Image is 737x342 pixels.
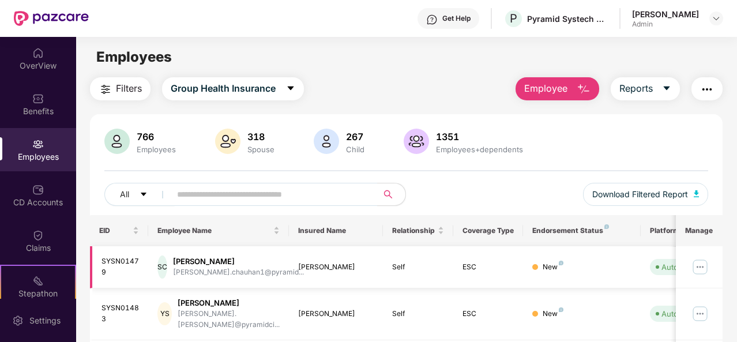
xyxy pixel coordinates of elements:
span: Group Health Insurance [171,81,276,96]
span: caret-down [286,84,295,94]
div: Auto Verified [661,261,708,273]
div: Pyramid Systech Consulting Private Limited [527,13,608,24]
div: ESC [462,309,514,320]
div: SC [157,255,167,279]
button: Filters [90,77,151,100]
th: Coverage Type [453,215,524,246]
img: manageButton [691,305,709,323]
img: svg+xml;base64,PHN2ZyB4bWxucz0iaHR0cDovL3d3dy53My5vcmcvMjAwMC9zdmciIHhtbG5zOnhsaW5rPSJodHRwOi8vd3... [104,129,130,154]
img: svg+xml;base64,PHN2ZyB4bWxucz0iaHR0cDovL3d3dy53My5vcmcvMjAwMC9zdmciIHdpZHRoPSI4IiBoZWlnaHQ9IjgiIH... [559,307,563,312]
span: All [120,188,129,201]
img: manageButton [691,258,709,276]
div: [PERSON_NAME] [178,298,280,309]
div: [PERSON_NAME] [298,262,374,273]
div: ESC [462,262,514,273]
div: SYSN01479 [101,256,140,278]
img: svg+xml;base64,PHN2ZyB4bWxucz0iaHR0cDovL3d3dy53My5vcmcvMjAwMC9zdmciIHhtbG5zOnhsaW5rPSJodHRwOi8vd3... [314,129,339,154]
div: New [543,309,563,320]
img: New Pazcare Logo [14,11,89,26]
div: [PERSON_NAME].chauhan1@pyramid... [173,267,304,278]
th: Relationship [383,215,453,246]
img: svg+xml;base64,PHN2ZyB4bWxucz0iaHR0cDovL3d3dy53My5vcmcvMjAwMC9zdmciIHdpZHRoPSIyMSIgaGVpZ2h0PSIyMC... [32,275,44,287]
img: svg+xml;base64,PHN2ZyBpZD0iRHJvcGRvd24tMzJ4MzIiIHhtbG5zPSJodHRwOi8vd3d3LnczLm9yZy8yMDAwL3N2ZyIgd2... [712,14,721,23]
img: svg+xml;base64,PHN2ZyB4bWxucz0iaHR0cDovL3d3dy53My5vcmcvMjAwMC9zdmciIHhtbG5zOnhsaW5rPSJodHRwOi8vd3... [694,190,700,197]
img: svg+xml;base64,PHN2ZyB4bWxucz0iaHR0cDovL3d3dy53My5vcmcvMjAwMC9zdmciIHdpZHRoPSIyNCIgaGVpZ2h0PSIyNC... [700,82,714,96]
div: [PERSON_NAME].[PERSON_NAME]@pyramidci... [178,309,280,330]
span: Employee [524,81,567,96]
div: Self [392,262,444,273]
div: Employees [134,145,178,154]
img: svg+xml;base64,PHN2ZyBpZD0iSG9tZSIgeG1sbnM9Imh0dHA6Ly93d3cudzMub3JnLzIwMDAvc3ZnIiB3aWR0aD0iMjAiIG... [32,47,44,59]
div: Settings [26,315,64,326]
div: Auto Verified [661,308,708,320]
span: Filters [116,81,142,96]
button: Employee [516,77,599,100]
img: svg+xml;base64,PHN2ZyB4bWxucz0iaHR0cDovL3d3dy53My5vcmcvMjAwMC9zdmciIHhtbG5zOnhsaW5rPSJodHRwOi8vd3... [215,129,240,154]
th: Insured Name [289,215,383,246]
div: 318 [245,131,277,142]
span: Download Filtered Report [592,188,688,201]
button: Allcaret-down [104,183,175,206]
div: 766 [134,131,178,142]
img: svg+xml;base64,PHN2ZyBpZD0iRW1wbG95ZWVzIiB4bWxucz0iaHR0cDovL3d3dy53My5vcmcvMjAwMC9zdmciIHdpZHRoPS... [32,138,44,150]
div: Endorsement Status [532,226,631,235]
th: EID [90,215,149,246]
div: Child [344,145,367,154]
span: Employee Name [157,226,271,235]
th: Employee Name [148,215,289,246]
img: svg+xml;base64,PHN2ZyBpZD0iQ2xhaW0iIHhtbG5zPSJodHRwOi8vd3d3LnczLm9yZy8yMDAwL3N2ZyIgd2lkdGg9IjIwIi... [32,230,44,241]
div: Admin [632,20,699,29]
span: P [510,12,517,25]
button: search [377,183,406,206]
img: svg+xml;base64,PHN2ZyBpZD0iQmVuZWZpdHMiIHhtbG5zPSJodHRwOi8vd3d3LnczLm9yZy8yMDAwL3N2ZyIgd2lkdGg9Ij... [32,93,44,104]
div: YS [157,302,172,325]
div: [PERSON_NAME] [298,309,374,320]
img: svg+xml;base64,PHN2ZyB4bWxucz0iaHR0cDovL3d3dy53My5vcmcvMjAwMC9zdmciIHhtbG5zOnhsaW5rPSJodHRwOi8vd3... [404,129,429,154]
span: Reports [619,81,653,96]
button: Reportscaret-down [611,77,680,100]
img: svg+xml;base64,PHN2ZyBpZD0iSGVscC0zMngzMiIgeG1sbnM9Imh0dHA6Ly93d3cudzMub3JnLzIwMDAvc3ZnIiB3aWR0aD... [426,14,438,25]
img: svg+xml;base64,PHN2ZyBpZD0iU2V0dGluZy0yMHgyMCIgeG1sbnM9Imh0dHA6Ly93d3cudzMub3JnLzIwMDAvc3ZnIiB3aW... [12,315,24,326]
img: svg+xml;base64,PHN2ZyBpZD0iQ0RfQWNjb3VudHMiIGRhdGEtbmFtZT0iQ0QgQWNjb3VudHMiIHhtbG5zPSJodHRwOi8vd3... [32,184,44,196]
div: 267 [344,131,367,142]
span: caret-down [662,84,671,94]
div: Employees+dependents [434,145,525,154]
button: Group Health Insurancecaret-down [162,77,304,100]
div: SYSN01483 [101,303,140,325]
button: Download Filtered Report [583,183,709,206]
th: Manage [676,215,723,246]
div: [PERSON_NAME] [173,256,304,267]
div: Platform Status [650,226,713,235]
img: svg+xml;base64,PHN2ZyB4bWxucz0iaHR0cDovL3d3dy53My5vcmcvMjAwMC9zdmciIHdpZHRoPSI4IiBoZWlnaHQ9IjgiIH... [559,261,563,265]
div: Self [392,309,444,320]
div: Spouse [245,145,277,154]
div: [PERSON_NAME] [632,9,699,20]
div: Stepathon [1,288,75,299]
span: EID [99,226,131,235]
span: Relationship [392,226,435,235]
img: svg+xml;base64,PHN2ZyB4bWxucz0iaHR0cDovL3d3dy53My5vcmcvMjAwMC9zdmciIHdpZHRoPSI4IiBoZWlnaHQ9IjgiIH... [604,224,609,229]
img: svg+xml;base64,PHN2ZyB4bWxucz0iaHR0cDovL3d3dy53My5vcmcvMjAwMC9zdmciIHdpZHRoPSIyNCIgaGVpZ2h0PSIyNC... [99,82,112,96]
span: caret-down [140,190,148,200]
img: svg+xml;base64,PHN2ZyB4bWxucz0iaHR0cDovL3d3dy53My5vcmcvMjAwMC9zdmciIHhtbG5zOnhsaW5rPSJodHRwOi8vd3... [577,82,591,96]
div: New [543,262,563,273]
div: 1351 [434,131,525,142]
span: Employees [96,48,172,65]
div: Get Help [442,14,471,23]
span: search [377,190,400,199]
